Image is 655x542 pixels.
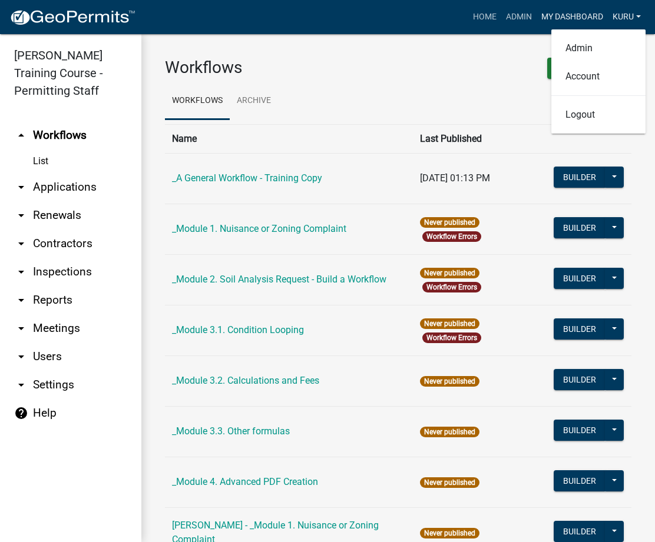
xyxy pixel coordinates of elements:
th: Last Published [413,124,546,153]
i: arrow_drop_down [14,180,28,194]
a: Logout [551,101,646,129]
button: Builder [554,369,606,390]
a: Workflows [165,82,230,120]
a: _Module 3.1. Condition Looping [172,324,304,335]
i: arrow_drop_down [14,265,28,279]
i: help [14,406,28,420]
span: Never published [420,268,479,278]
a: _A General Workflow - Training Copy [172,172,322,184]
th: Name [165,124,413,153]
a: Workflow Errors [426,283,477,291]
button: New Workflow [547,58,631,79]
a: Workflow Errors [426,334,477,342]
button: Builder [554,268,606,289]
a: _Module 1. Nuisance or Zoning Complaint [172,223,346,234]
span: Never published [420,427,479,437]
button: Builder [554,167,606,188]
a: Archive [230,82,278,120]
i: arrow_drop_down [14,208,28,222]
a: Workflow Errors [426,232,477,241]
div: Kuru [551,29,646,134]
a: _Module 3.3. Other formulas [172,425,290,437]
i: arrow_drop_down [14,293,28,307]
span: Never published [420,528,479,538]
i: arrow_drop_down [14,350,28,364]
i: arrow_drop_down [14,378,28,392]
i: arrow_drop_down [14,321,28,335]
a: _Module 4. Advanced PDF Creation [172,476,318,487]
a: Home [468,6,501,28]
a: Account [551,62,646,91]
span: Never published [420,318,479,329]
i: arrow_drop_down [14,237,28,251]
h3: Workflows [165,58,389,78]
a: _Module 2. Soil Analysis Request - Build a Workflow [172,274,386,285]
i: arrow_drop_up [14,128,28,142]
span: Never published [420,477,479,488]
a: Kuru [608,6,646,28]
span: Never published [420,217,479,228]
a: _Module 3.2. Calculations and Fees [172,375,319,386]
span: [DATE] 01:13 PM [420,172,490,184]
button: Builder [554,521,606,542]
button: Builder [554,470,606,491]
a: My Dashboard [537,6,608,28]
span: Never published [420,376,479,387]
button: Builder [554,420,606,441]
a: Admin [501,6,537,28]
button: Builder [554,318,606,340]
a: Admin [551,34,646,62]
button: Builder [554,217,606,238]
